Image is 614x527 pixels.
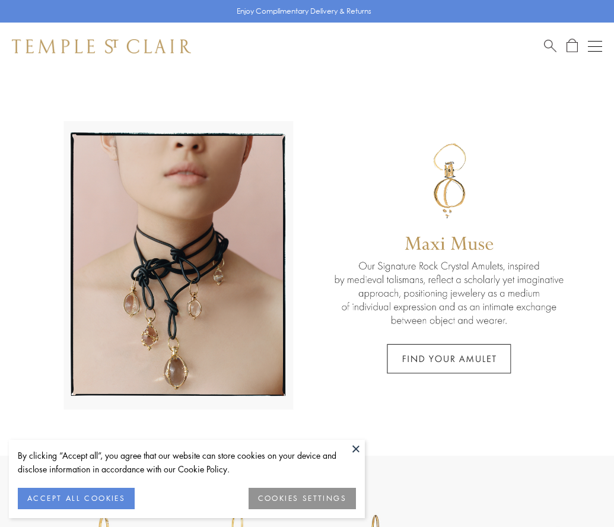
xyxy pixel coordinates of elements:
a: Search [544,39,556,53]
p: Enjoy Complimentary Delivery & Returns [237,5,371,17]
button: ACCEPT ALL COOKIES [18,488,135,509]
button: Open navigation [588,39,602,53]
button: COOKIES SETTINGS [249,488,356,509]
a: Open Shopping Bag [567,39,578,53]
div: By clicking “Accept all”, you agree that our website can store cookies on your device and disclos... [18,449,356,476]
img: Temple St. Clair [12,39,191,53]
